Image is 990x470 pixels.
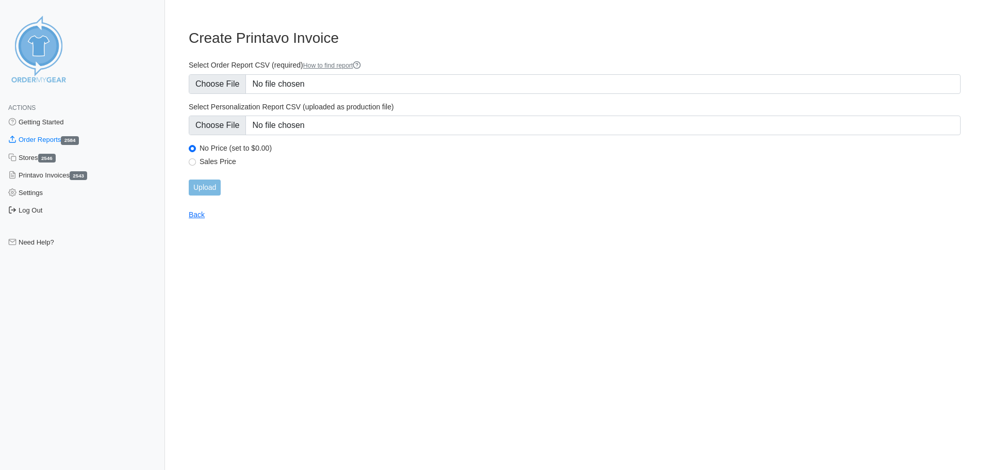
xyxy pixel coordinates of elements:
[189,210,205,219] a: Back
[70,171,87,180] span: 2543
[200,143,961,153] label: No Price (set to $0.00)
[200,157,961,166] label: Sales Price
[189,60,961,70] label: Select Order Report CSV (required)
[189,29,961,47] h3: Create Printavo Invoice
[303,62,361,69] a: How to find report
[61,136,78,145] span: 2584
[38,154,56,163] span: 2546
[189,102,961,111] label: Select Personalization Report CSV (uploaded as production file)
[8,104,36,111] span: Actions
[189,180,221,196] input: Upload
